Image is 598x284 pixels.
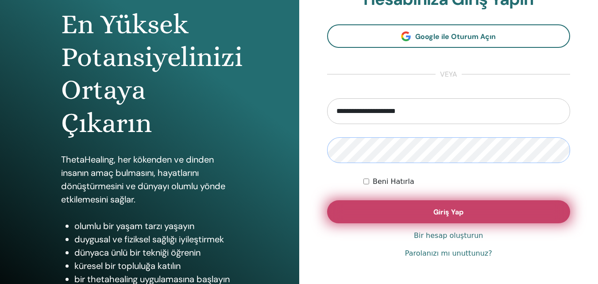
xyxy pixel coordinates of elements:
[61,154,225,205] font: ThetaHealing, her kökenden ve dinden insanın amaç bulmasını, hayatlarını dönüştürmesini ve dünyay...
[405,248,492,259] a: Parolanızı mı unuttunuz?
[327,24,571,48] a: Google ile Oturum Açın
[433,207,463,217] font: Giriş Yap
[373,177,414,186] font: Beni Hatırla
[414,230,483,241] a: Bir hesap oluşturun
[74,220,194,232] font: olumlu bir yaşam tarzı yaşayın
[74,260,181,272] font: küresel bir topluluğa katılın
[61,8,243,139] font: En Yüksek Potansiyelinizi Ortaya Çıkarın
[74,247,201,258] font: dünyaca ünlü bir tekniği öğrenin
[415,32,496,41] font: Google ile Oturum Açın
[363,176,570,187] div: Beni süresiz olarak veya manuel olarak çıkış yapana kadar kimlik doğrulamalı tut
[74,233,224,245] font: duygusal ve fiziksel sağlığı iyileştirmek
[414,231,483,240] font: Bir hesap oluşturun
[327,200,571,223] button: Giriş Yap
[405,249,492,257] font: Parolanızı mı unuttunuz?
[440,70,457,79] font: veya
